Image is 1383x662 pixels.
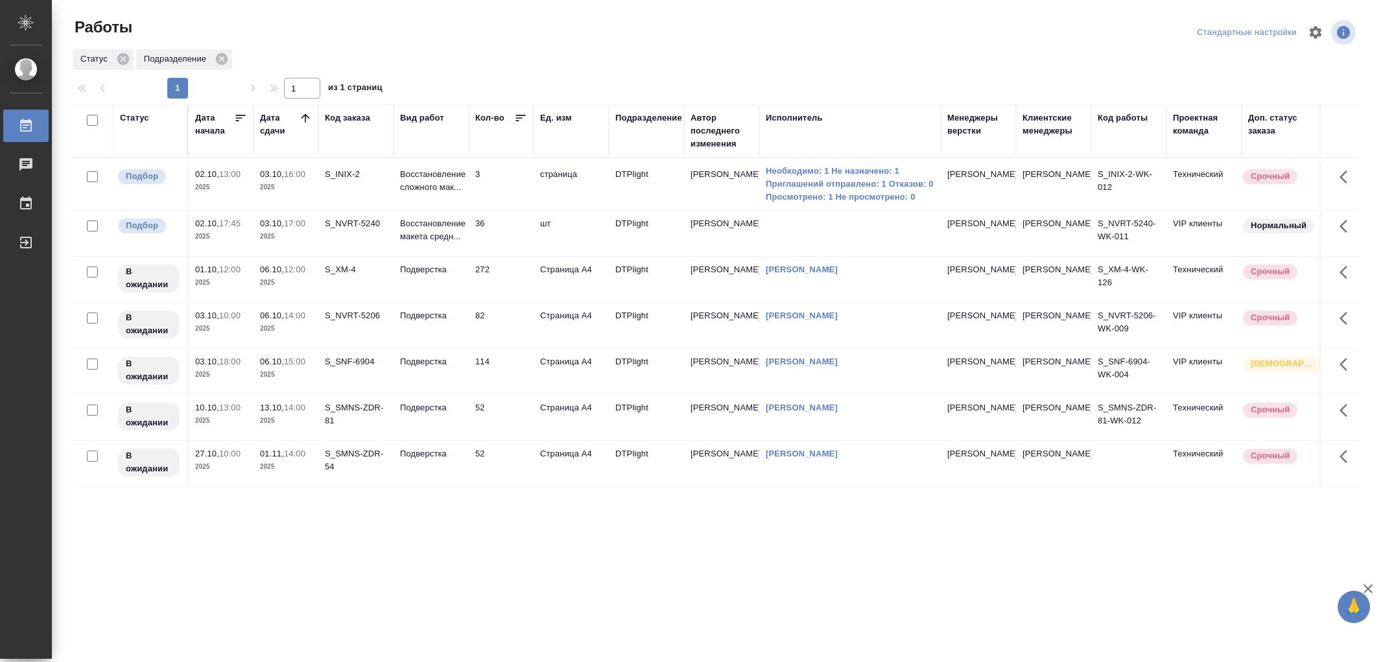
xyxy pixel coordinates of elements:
button: 🙏 [1338,591,1370,623]
p: 01.10, [195,265,219,274]
p: [PERSON_NAME] [947,217,1010,230]
p: Подверстка [400,401,462,414]
button: Здесь прячутся важные кнопки [1332,349,1363,380]
td: [PERSON_NAME] [684,349,759,394]
td: 82 [469,303,534,348]
p: 2025 [260,276,312,289]
p: Восстановление сложного мак... [400,168,462,194]
td: DTPlight [609,211,684,256]
td: Страница А4 [534,303,609,348]
td: Страница А4 [534,395,609,440]
p: В ожидании [126,265,172,291]
div: S_SMNS-ZDR-54 [325,447,387,473]
p: В ожидании [126,311,172,337]
p: 03.10, [260,219,284,228]
td: [PERSON_NAME] [1016,211,1091,256]
span: 🙏 [1343,593,1365,621]
div: Подразделение [615,112,682,124]
a: [PERSON_NAME] [766,449,838,458]
td: [PERSON_NAME] [1016,441,1091,486]
button: Здесь прячутся важные кнопки [1332,211,1363,242]
p: 14:00 [284,311,305,320]
p: [PERSON_NAME] [947,447,1010,460]
td: страница [534,161,609,207]
td: Страница А4 [534,257,609,302]
div: S_NVRT-5206 [325,309,387,322]
p: 16:00 [284,169,305,179]
a: [PERSON_NAME] [766,403,838,412]
div: Проектная команда [1173,112,1235,137]
td: [PERSON_NAME] [1016,303,1091,348]
div: S_XM-4 [325,263,387,276]
div: Исполнитель назначен, приступать к работе пока рано [117,355,181,386]
p: 13:00 [219,403,241,412]
p: 12:00 [219,265,241,274]
div: S_INIX-2 [325,168,387,181]
div: Статус [73,49,134,70]
td: [PERSON_NAME] [684,441,759,486]
td: [PERSON_NAME] [684,395,759,440]
p: В ожидании [126,449,172,475]
button: Здесь прячутся важные кнопки [1332,161,1363,193]
td: 272 [469,257,534,302]
p: [PERSON_NAME] [947,309,1010,322]
div: Кол-во [475,112,504,124]
td: [PERSON_NAME] [1016,257,1091,302]
div: Автор последнего изменения [691,112,753,150]
p: 13.10, [260,403,284,412]
td: VIP клиенты [1166,211,1242,256]
p: Подверстка [400,263,462,276]
a: Необходимо: 1 Не назначено: 1 Приглашений отправлено: 1 Отказов: 0 Просмотрено: 1 Не просмотрено: 0 [766,165,934,204]
a: [PERSON_NAME] [766,357,838,366]
div: Исполнитель назначен, приступать к работе пока рано [117,309,181,340]
div: Исполнитель назначен, приступать к работе пока рано [117,401,181,432]
button: Здесь прячутся важные кнопки [1332,257,1363,288]
td: DTPlight [609,349,684,394]
div: Доп. статус заказа [1248,112,1316,137]
p: [PERSON_NAME] [947,401,1010,414]
td: [PERSON_NAME] [684,303,759,348]
span: Настроить таблицу [1300,17,1331,48]
td: S_NVRT-5206-WK-009 [1091,303,1166,348]
p: 2025 [260,181,312,194]
p: 03.10, [195,357,219,366]
td: DTPlight [609,257,684,302]
p: 13:00 [219,169,241,179]
td: VIP клиенты [1166,303,1242,348]
p: 2025 [195,230,247,243]
div: Клиентские менеджеры [1022,112,1085,137]
div: Исполнитель [766,112,823,124]
a: [PERSON_NAME] [766,311,838,320]
p: Срочный [1251,170,1290,183]
div: Вид работ [400,112,444,124]
p: Подбор [126,219,158,232]
div: Код работы [1098,112,1148,124]
p: Подразделение [144,53,211,65]
p: 2025 [195,181,247,194]
p: [PERSON_NAME] [947,263,1010,276]
p: Подверстка [400,355,462,368]
p: 12:00 [284,265,305,274]
td: 114 [469,349,534,394]
a: [PERSON_NAME] [766,265,838,274]
div: split button [1194,23,1300,43]
td: [PERSON_NAME] [1016,161,1091,207]
td: Технический [1166,395,1242,440]
p: 14:00 [284,449,305,458]
p: 2025 [195,460,247,473]
td: Технический [1166,441,1242,486]
td: Технический [1166,161,1242,207]
div: Исполнитель назначен, приступать к работе пока рано [117,263,181,294]
div: Менеджеры верстки [947,112,1010,137]
td: S_INIX-2-WK-012 [1091,161,1166,207]
div: Можно подбирать исполнителей [117,168,181,185]
p: 18:00 [219,357,241,366]
p: В ожидании [126,403,172,429]
div: S_SNF-6904 [325,355,387,368]
td: S_SNF-6904-WK-004 [1091,349,1166,394]
td: S_XM-4-WK-126 [1091,257,1166,302]
div: Дата сдачи [260,112,299,137]
td: Технический [1166,257,1242,302]
span: Работы [71,17,132,38]
p: Срочный [1251,403,1290,416]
